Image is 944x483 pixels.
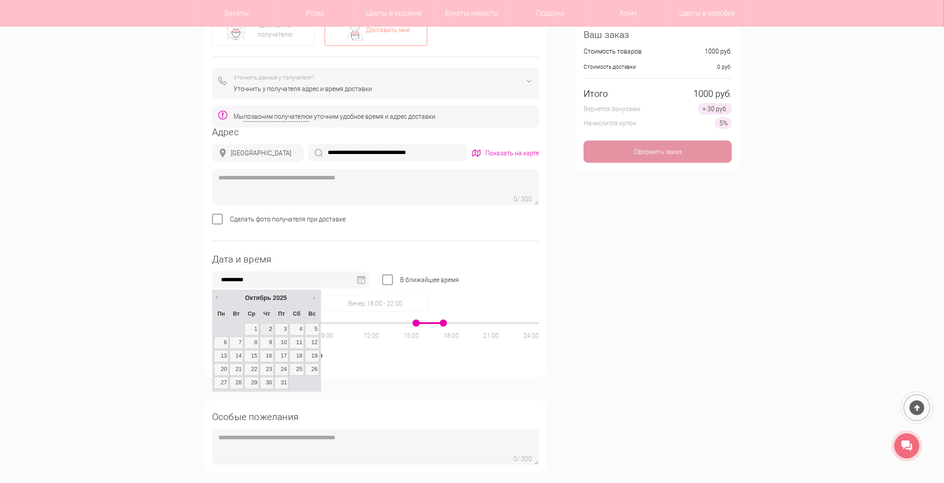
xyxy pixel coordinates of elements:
a: 28 [230,377,243,389]
div: Оформить заказ [584,141,732,163]
span: суббота [293,311,301,317]
a: 29 [244,377,259,389]
a: 6 [214,337,229,349]
div: Вернется бонусами [584,104,640,114]
span: воскресенье [309,311,316,317]
a: 12 [305,337,319,349]
a: 8 [244,337,259,349]
div: 21:00 [484,331,499,341]
span: пятница [278,311,285,317]
a: 10 [275,337,288,349]
div: Стоимость товаров [584,47,642,56]
a: 27 [214,377,229,389]
a: 9 [260,337,274,349]
a: 22 [244,363,259,376]
div: 1000 руб. [705,47,732,56]
div: / 300 [517,195,532,204]
a: След [310,292,318,304]
div: 15:00 [404,331,419,341]
a: 30 [260,377,274,389]
div: Показать на карте [485,149,539,158]
div: Особые пожелания [212,412,539,422]
a: 24 [275,363,288,376]
div: 9:00 [322,331,334,341]
div: 24:00 [523,331,539,341]
span: четверг [263,311,270,317]
a: 20 [214,363,229,376]
a: 25 [289,363,304,376]
div: Начислится купон [584,119,636,128]
div: Вечер 18:00 - 22:00 [322,296,428,312]
a: 19 [305,350,319,362]
div: [GEOGRAPHIC_DATA] [231,149,291,158]
a: 2 [260,323,274,336]
span: позвоним получателю [244,112,309,121]
div: 0 [514,195,517,204]
span: След [311,295,328,302]
a: 18 [289,350,304,362]
div: 12:00 [363,331,379,341]
div: 0 [514,454,517,464]
div: / 300 [517,454,532,464]
div: 5% [715,117,732,129]
span: 2025 [273,294,287,301]
a: 7 [230,337,243,349]
span: понедельник [217,311,225,317]
div: Ваш заказ [584,30,732,40]
a: 14 [230,350,243,362]
a: 5 [305,323,319,336]
div: Доставить мне [366,25,410,35]
div: + 30 руб. [698,103,732,115]
span: Октябрь [245,294,272,301]
span: В ближайшее время [400,276,459,283]
div: Дата и время [212,255,539,264]
span: среда [248,311,255,317]
a: 3 [275,323,288,336]
a: 13 [214,350,229,362]
a: 23 [260,363,274,376]
a: 31 [275,377,288,389]
div: Уточнить данные у получателя? [234,73,533,83]
span: вторник [233,311,240,317]
span: Сделать фото получателя при доставке [230,216,346,223]
a: 4 [289,323,304,336]
span: Пред [216,294,233,301]
a: 1 [244,323,259,336]
div: Ближайший интервал доставки с 15:00 до 17:00 [212,360,539,370]
a: 21 [230,363,243,376]
a: 16 [260,350,274,362]
div: Доставить получателю [247,21,304,39]
div: Адрес [212,128,539,137]
div: 1000 руб. [693,89,732,99]
a: 11 [289,337,304,349]
a: 26 [305,363,319,376]
div: Мы и уточним удобное время и адрес доставки [234,112,435,121]
div: 0 руб. [717,62,732,72]
div: Доставка с 15:00 до 17:00 - бесплатно [212,337,539,360]
div: Стоимость доставки [584,62,636,72]
a: 15 [244,350,259,362]
div: 18:00 [443,331,459,341]
div: Уточнить у получателя адрес и время доставки [234,84,533,94]
a: 17 [275,350,288,362]
div: Итого [584,89,608,99]
a: Пред [213,292,225,303]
